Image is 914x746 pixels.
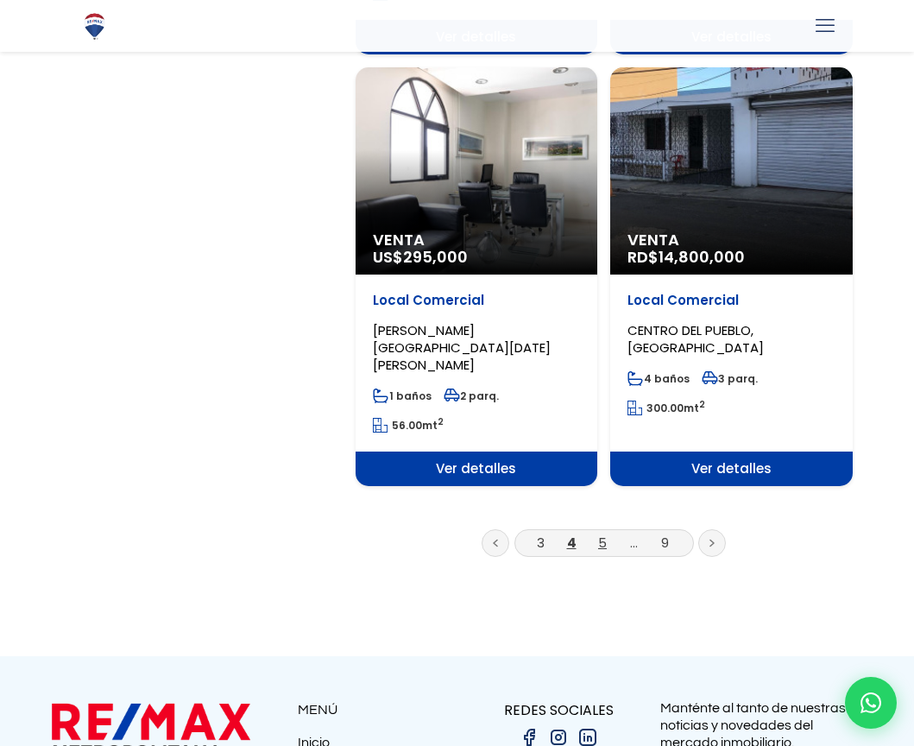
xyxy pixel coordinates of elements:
[438,415,444,428] sup: 2
[567,534,577,552] a: 4
[627,231,835,249] span: Venta
[661,534,669,552] a: 9
[659,246,745,268] span: 14,800,000
[627,292,835,309] p: Local Comercial
[444,389,499,403] span: 2 parq.
[373,246,468,268] span: US$
[610,452,853,486] span: Ver detalles
[627,321,764,357] span: CENTRO DEL PUEBLO, [GEOGRAPHIC_DATA]
[356,67,598,486] a: Venta US$295,000 Local Comercial [PERSON_NAME][GEOGRAPHIC_DATA][DATE][PERSON_NAME] 1 baños 2 parq...
[646,401,684,415] span: 300.00
[373,292,581,309] p: Local Comercial
[298,699,457,721] p: MENÚ
[598,534,607,552] a: 5
[537,534,545,552] a: 3
[79,11,110,41] img: Logo de REMAX
[810,11,840,41] a: mobile menu
[699,398,705,411] sup: 2
[403,246,468,268] span: 295,000
[373,418,444,433] span: mt
[702,371,758,386] span: 3 parq.
[373,231,581,249] span: Venta
[457,699,660,721] p: REDES SOCIALES
[373,321,551,374] span: [PERSON_NAME][GEOGRAPHIC_DATA][DATE][PERSON_NAME]
[630,534,638,552] a: ...
[627,371,690,386] span: 4 baños
[627,401,705,415] span: mt
[610,67,853,486] a: Venta RD$14,800,000 Local Comercial CENTRO DEL PUEBLO, [GEOGRAPHIC_DATA] 4 baños 3 parq. 300.00mt...
[627,246,745,268] span: RD$
[356,452,598,486] span: Ver detalles
[373,389,432,403] span: 1 baños
[392,418,422,433] span: 56.00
